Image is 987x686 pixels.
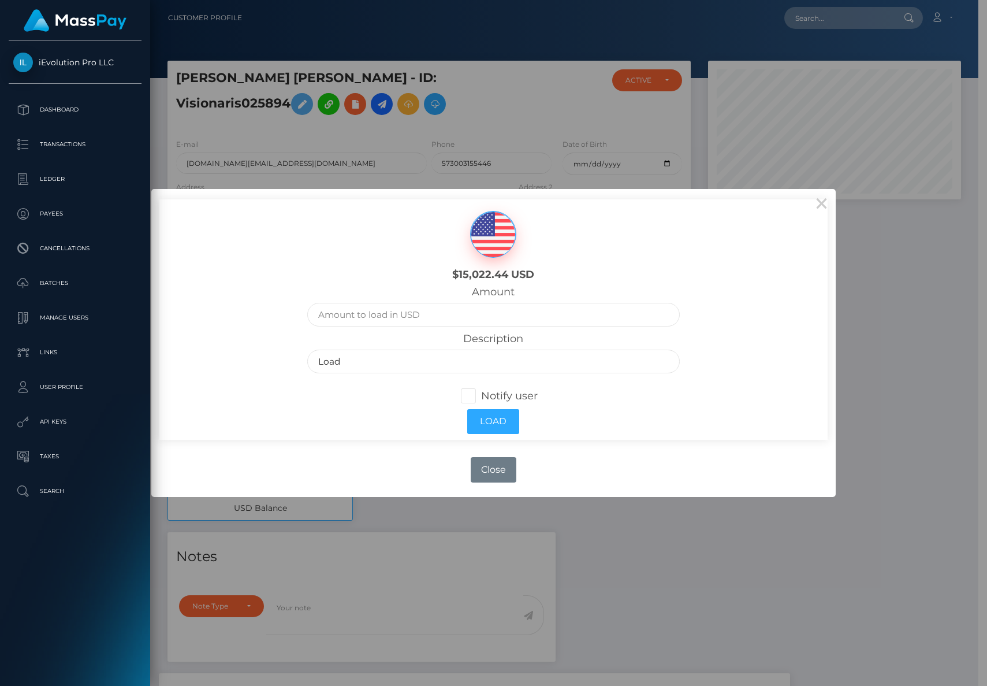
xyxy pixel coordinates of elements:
[13,205,137,223] p: Payees
[13,240,137,257] p: Cancellations
[467,409,519,434] button: Load
[307,303,680,327] input: Amount to load in USD
[471,212,516,258] img: USD.png
[13,275,137,292] p: Batches
[13,483,137,500] p: Search
[13,101,137,118] p: Dashboard
[24,9,126,32] img: MassPay Logo
[13,379,137,396] p: User Profile
[9,57,141,68] span: iEvolution Pro LLC
[13,309,137,327] p: Manage Users
[13,413,137,431] p: API Keys
[461,388,538,403] label: Notify user
[307,350,680,373] input: Description
[13,448,137,465] p: Taxes
[808,189,836,217] button: Close this dialog
[13,344,137,361] p: Links
[471,457,516,483] button: Close
[13,53,33,72] img: iEvolution Pro LLC
[463,332,523,345] label: Description
[13,136,137,153] p: Transactions
[13,170,137,188] p: Ledger
[472,285,515,298] label: Amount
[409,269,578,281] h6: $15,022.44 USD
